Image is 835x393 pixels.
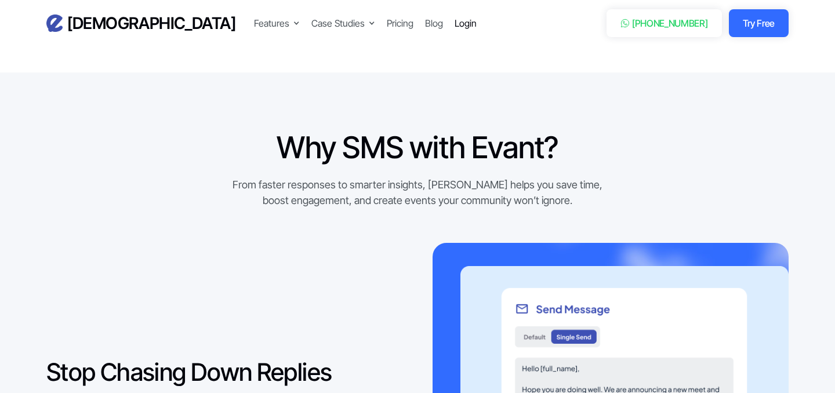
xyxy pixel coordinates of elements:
[226,177,610,208] div: From faster responses to smarter insights, [PERSON_NAME] helps you save time, boost engagement, a...
[67,13,235,34] h3: [DEMOGRAPHIC_DATA]
[425,16,443,30] a: Blog
[46,13,235,34] a: home
[254,16,289,30] div: Features
[607,9,722,37] a: [PHONE_NUMBER]
[632,16,708,30] div: [PHONE_NUMBER]
[455,16,477,30] a: Login
[729,9,789,37] a: Try Free
[311,16,365,30] div: Case Studies
[46,357,354,388] h3: Stop Chasing Down Replies
[387,16,413,30] a: Pricing
[311,16,375,30] div: Case Studies
[226,130,610,165] h2: Why SMS with Evant?
[254,16,300,30] div: Features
